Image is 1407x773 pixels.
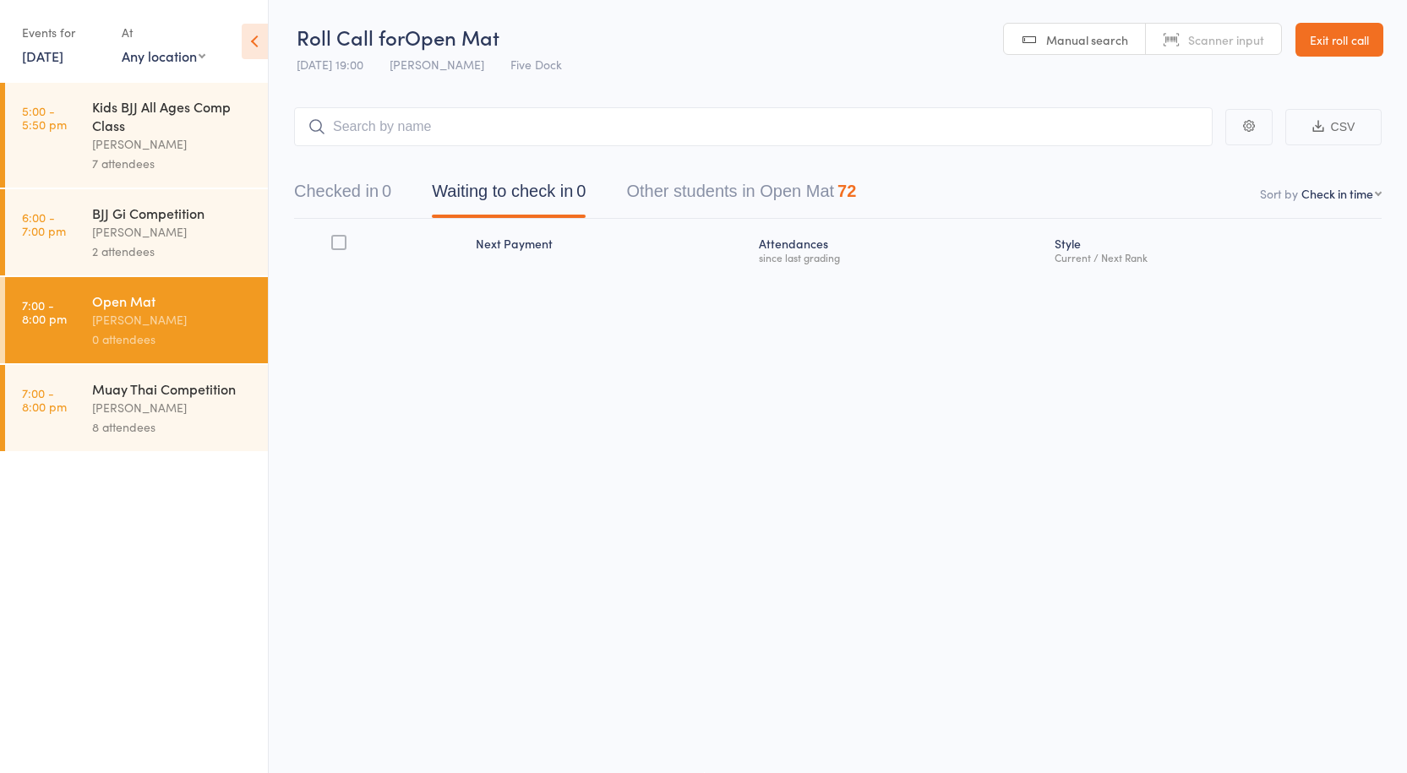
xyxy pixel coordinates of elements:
div: 0 attendees [92,329,254,349]
div: Any location [122,46,205,65]
div: 72 [837,182,856,200]
time: 6:00 - 7:00 pm [22,210,66,237]
div: [PERSON_NAME] [92,222,254,242]
div: 0 [382,182,391,200]
button: CSV [1285,109,1382,145]
a: [DATE] [22,46,63,65]
div: [PERSON_NAME] [92,134,254,154]
div: 0 [576,182,586,200]
time: 7:00 - 8:00 pm [22,298,67,325]
span: Roll Call for [297,23,405,51]
div: Style [1048,226,1382,271]
a: 5:00 -5:50 pmKids BJJ All Ages Comp Class[PERSON_NAME]7 attendees [5,83,268,188]
a: 7:00 -8:00 pmOpen Mat[PERSON_NAME]0 attendees [5,277,268,363]
div: 7 attendees [92,154,254,173]
span: Manual search [1046,31,1128,48]
span: Scanner input [1188,31,1264,48]
span: Open Mat [405,23,499,51]
a: 7:00 -8:00 pmMuay Thai Competition[PERSON_NAME]8 attendees [5,365,268,451]
div: BJJ Gi Competition [92,204,254,222]
input: Search by name [294,107,1213,146]
div: Next Payment [469,226,752,271]
span: Five Dock [510,56,562,73]
div: Atten­dances [752,226,1049,271]
div: Events for [22,19,105,46]
div: 8 attendees [92,417,254,437]
div: Kids BJJ All Ages Comp Class [92,97,254,134]
a: Exit roll call [1295,23,1383,57]
div: Open Mat [92,291,254,310]
a: 6:00 -7:00 pmBJJ Gi Competition[PERSON_NAME]2 attendees [5,189,268,275]
div: Muay Thai Competition [92,379,254,398]
div: At [122,19,205,46]
div: Current / Next Rank [1055,252,1375,263]
button: Other students in Open Mat72 [626,173,856,218]
button: Waiting to check in0 [432,173,586,218]
div: since last grading [759,252,1042,263]
label: Sort by [1260,185,1298,202]
div: 2 attendees [92,242,254,261]
div: [PERSON_NAME] [92,398,254,417]
span: [PERSON_NAME] [390,56,484,73]
time: 5:00 - 5:50 pm [22,104,67,131]
button: Checked in0 [294,173,391,218]
div: Check in time [1301,185,1373,202]
div: [PERSON_NAME] [92,310,254,329]
span: [DATE] 19:00 [297,56,363,73]
time: 7:00 - 8:00 pm [22,386,67,413]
